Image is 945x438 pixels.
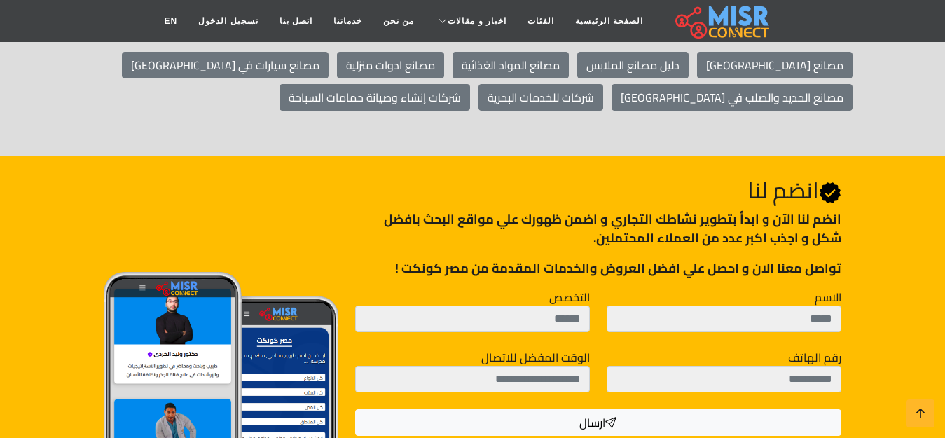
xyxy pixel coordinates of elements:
label: الاسم [815,289,841,306]
span: اخبار و مقالات [448,15,506,27]
p: انضم لنا اﻵن و ابدأ بتطوير نشاطك التجاري و اضمن ظهورك علي مواقع البحث بافضل شكل و اجذب اكبر عدد م... [355,210,841,247]
a: مصانع سيارات في [GEOGRAPHIC_DATA] [122,52,329,78]
a: من نحن [373,8,425,34]
label: الوقت المفضل للاتصال [481,349,590,366]
svg: Verified account [819,182,841,204]
a: مصانع المواد الغذائية [453,52,569,78]
a: مصانع [GEOGRAPHIC_DATA] [697,52,853,78]
h2: انضم لنا [355,177,841,204]
a: اتصل بنا [269,8,323,34]
p: تواصل معنا الان و احصل علي افضل العروض والخدمات المقدمة من مصر كونكت ! [355,259,841,278]
a: شركات للخدمات البحرية [478,84,603,111]
a: EN [154,8,188,34]
a: الصفحة الرئيسية [565,8,654,34]
a: خدماتنا [323,8,373,34]
a: الفئات [517,8,565,34]
a: دليل مصانع الملابس [577,52,689,78]
label: رقم الهاتف [788,349,841,366]
img: main.misr_connect [675,4,769,39]
a: اخبار و مقالات [425,8,517,34]
a: شركات إنشاء وصيانة حمامات السباحة [280,84,470,111]
a: مصانع ادوات منزلية [337,52,444,78]
a: تسجيل الدخول [188,8,268,34]
button: ارسال [355,409,841,436]
label: التخصص [549,289,590,306]
a: مصانع الحديد والصلب في [GEOGRAPHIC_DATA] [612,84,853,111]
